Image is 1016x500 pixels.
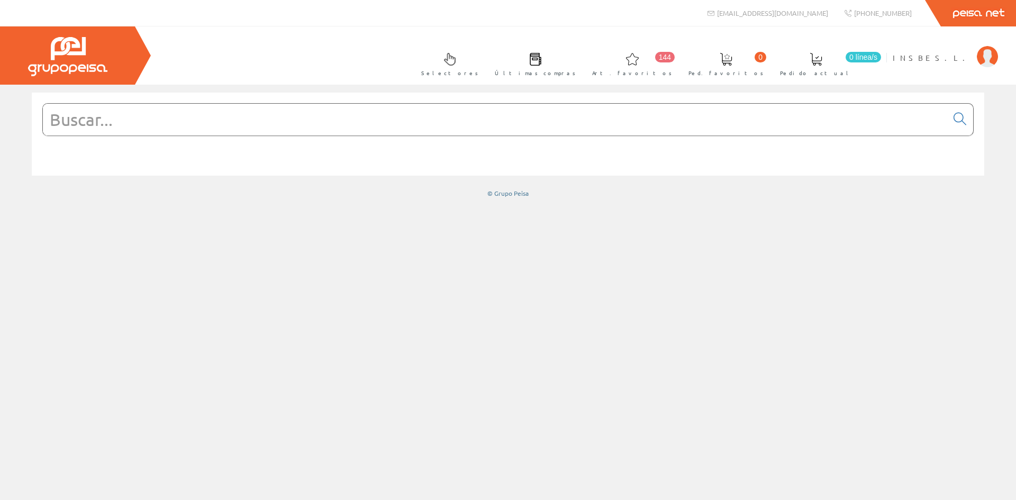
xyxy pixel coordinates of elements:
span: 0 línea/s [846,52,881,62]
span: [EMAIL_ADDRESS][DOMAIN_NAME] [717,8,828,17]
a: INSBE S.L. [893,44,998,54]
input: Buscar... [43,104,947,135]
span: Pedido actual [780,68,852,78]
img: Grupo Peisa [28,37,107,76]
a: Últimas compras [484,44,581,83]
span: Últimas compras [495,68,576,78]
span: 144 [655,52,675,62]
span: [PHONE_NUMBER] [854,8,912,17]
a: 144 Art. favoritos [582,44,677,83]
span: Ped. favoritos [688,68,764,78]
span: 0 [755,52,766,62]
div: © Grupo Peisa [32,189,984,198]
a: Selectores [411,44,484,83]
span: INSBE S.L. [893,52,972,63]
span: Art. favoritos [592,68,672,78]
span: Selectores [421,68,478,78]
